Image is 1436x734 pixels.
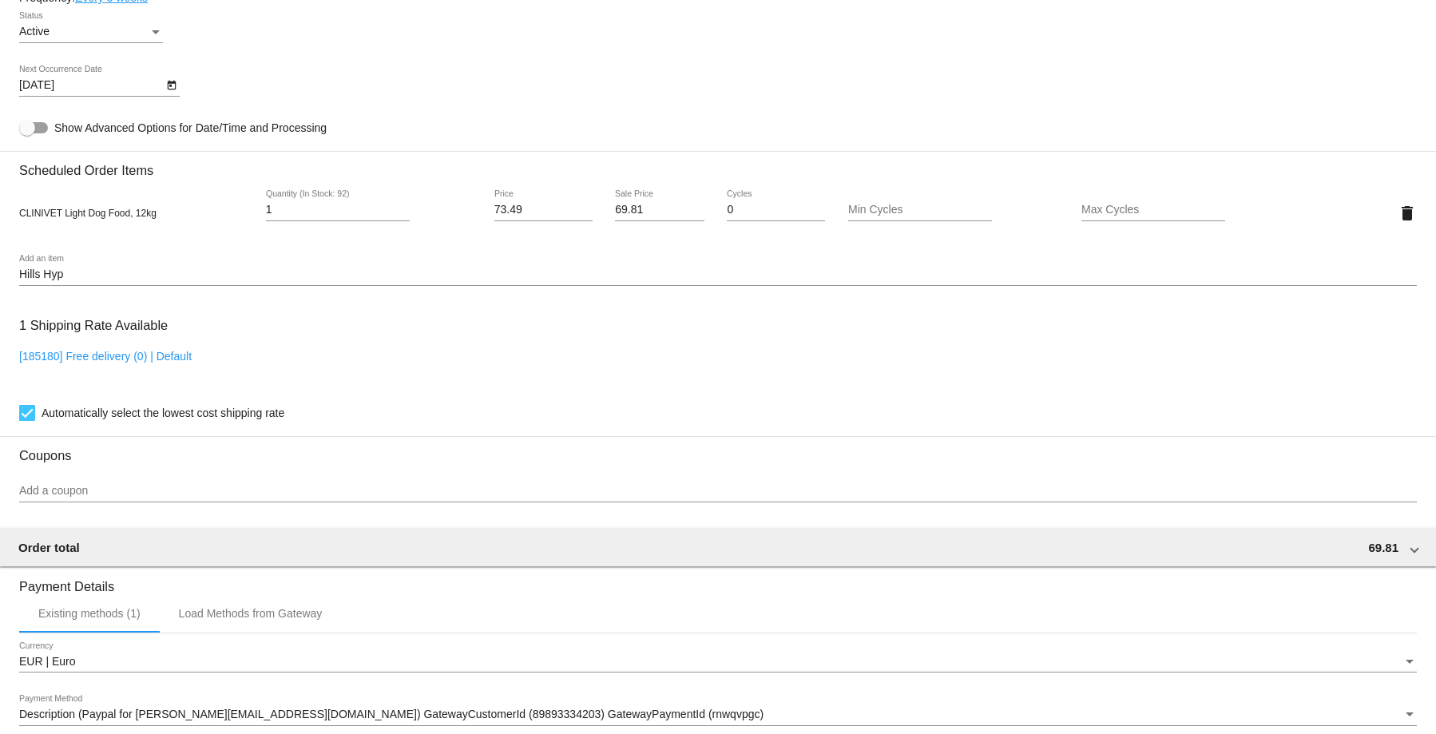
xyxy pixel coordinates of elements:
[19,485,1417,498] input: Add a coupon
[494,204,593,216] input: Price
[42,403,284,423] span: Automatically select the lowest cost shipping rate
[19,656,1417,669] mat-select: Currency
[38,607,141,620] div: Existing methods (1)
[18,541,80,554] span: Order total
[19,567,1417,594] h3: Payment Details
[19,308,168,343] h3: 1 Shipping Rate Available
[727,204,825,216] input: Cycles
[54,120,327,136] span: Show Advanced Options for Date/Time and Processing
[163,76,180,93] button: Open calendar
[19,350,192,363] a: [185180] Free delivery (0) | Default
[19,708,764,720] span: Description (Paypal for [PERSON_NAME][EMAIL_ADDRESS][DOMAIN_NAME]) GatewayCustomerId (89893334203...
[19,151,1417,178] h3: Scheduled Order Items
[1398,204,1417,223] mat-icon: delete
[266,204,410,216] input: Quantity (In Stock: 92)
[19,79,163,92] input: Next Occurrence Date
[1368,541,1398,554] span: 69.81
[19,655,76,668] span: EUR | Euro
[19,268,1417,281] input: Add an item
[19,25,50,38] span: Active
[615,204,704,216] input: Sale Price
[848,204,992,216] input: Min Cycles
[19,208,157,219] span: CLINIVET Light Dog Food, 12kg
[1081,204,1225,216] input: Max Cycles
[19,26,163,38] mat-select: Status
[19,708,1417,721] mat-select: Payment Method
[179,607,323,620] div: Load Methods from Gateway
[19,436,1417,463] h3: Coupons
